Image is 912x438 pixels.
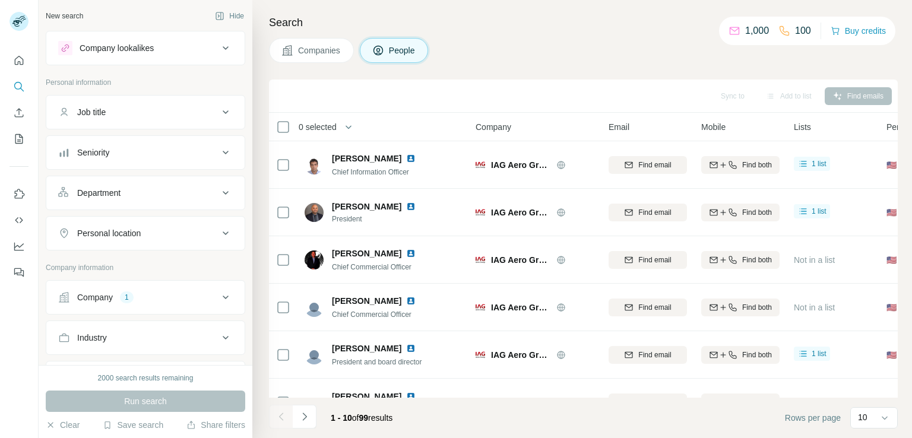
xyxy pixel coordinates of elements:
[298,45,341,56] span: Companies
[331,413,352,423] span: 1 - 10
[332,247,401,259] span: [PERSON_NAME]
[9,128,28,150] button: My lists
[476,208,485,217] img: Logo of IAG Aero Group
[406,154,416,163] img: LinkedIn logo
[9,210,28,231] button: Use Surfe API
[269,14,898,31] h4: Search
[305,155,324,174] img: Avatar
[785,412,841,424] span: Rows per page
[305,298,324,317] img: Avatar
[46,364,245,392] button: HQ location
[9,76,28,97] button: Search
[406,296,416,306] img: LinkedIn logo
[305,250,324,269] img: Avatar
[609,156,687,174] button: Find email
[609,121,629,133] span: Email
[46,262,245,273] p: Company information
[886,254,897,266] span: 🇺🇸
[332,263,411,271] span: Chief Commercial Officer
[332,358,422,366] span: President and board director
[359,413,369,423] span: 99
[609,204,687,221] button: Find email
[886,349,897,361] span: 🇺🇸
[886,159,897,171] span: 🇺🇸
[609,393,687,411] button: Find email
[332,342,401,354] span: [PERSON_NAME]
[9,50,28,71] button: Quick start
[491,159,550,171] span: IAG Aero Group
[77,187,121,199] div: Department
[638,302,671,313] span: Find email
[491,207,550,218] span: IAG Aero Group
[742,350,772,360] span: Find both
[9,236,28,257] button: Dashboard
[9,102,28,123] button: Enrich CSV
[638,160,671,170] span: Find email
[332,295,401,307] span: [PERSON_NAME]
[638,255,671,265] span: Find email
[491,254,550,266] span: IAG Aero Group
[476,398,485,407] img: Logo of IAG Aero Group
[745,24,769,38] p: 1,000
[46,34,245,62] button: Company lookalikes
[701,393,780,411] button: Find both
[831,23,886,39] button: Buy credits
[406,249,416,258] img: LinkedIn logo
[406,202,416,211] img: LinkedIn logo
[701,251,780,269] button: Find both
[9,183,28,205] button: Use Surfe on LinkedIn
[742,397,772,408] span: Find both
[389,45,416,56] span: People
[701,156,780,174] button: Find both
[491,396,550,408] span: IAG Aero Group
[609,346,687,364] button: Find email
[406,344,416,353] img: LinkedIn logo
[794,255,835,265] span: Not in a list
[331,413,392,423] span: results
[352,413,359,423] span: of
[332,391,401,402] span: [PERSON_NAME]
[638,397,671,408] span: Find email
[46,77,245,88] p: Personal information
[332,214,430,224] span: President
[46,179,245,207] button: Department
[77,291,113,303] div: Company
[332,201,401,212] span: [PERSON_NAME]
[332,154,401,163] span: [PERSON_NAME]
[46,98,245,126] button: Job title
[476,303,485,312] img: Logo of IAG Aero Group
[491,349,550,361] span: IAG Aero Group
[742,207,772,218] span: Find both
[701,299,780,316] button: Find both
[858,411,867,423] p: 10
[638,207,671,218] span: Find email
[794,303,835,312] span: Not in a list
[795,24,811,38] p: 100
[476,255,485,265] img: Logo of IAG Aero Group
[207,7,252,25] button: Hide
[742,160,772,170] span: Find both
[120,292,134,303] div: 1
[77,147,109,158] div: Seniority
[476,350,485,360] img: Logo of IAG Aero Group
[77,332,107,344] div: Industry
[609,299,687,316] button: Find email
[46,323,245,352] button: Industry
[46,11,83,21] div: New search
[701,346,780,364] button: Find both
[293,405,316,429] button: Navigate to next page
[491,301,550,313] span: IAG Aero Group
[886,301,897,313] span: 🇺🇸
[742,255,772,265] span: Find both
[9,262,28,283] button: Feedback
[103,419,163,431] button: Save search
[305,393,324,412] img: Avatar
[46,219,245,247] button: Personal location
[701,121,726,133] span: Mobile
[406,392,416,401] img: LinkedIn logo
[638,350,671,360] span: Find email
[794,121,811,133] span: Lists
[332,310,411,319] span: Chief Commercial Officer
[46,419,80,431] button: Clear
[80,42,154,54] div: Company lookalikes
